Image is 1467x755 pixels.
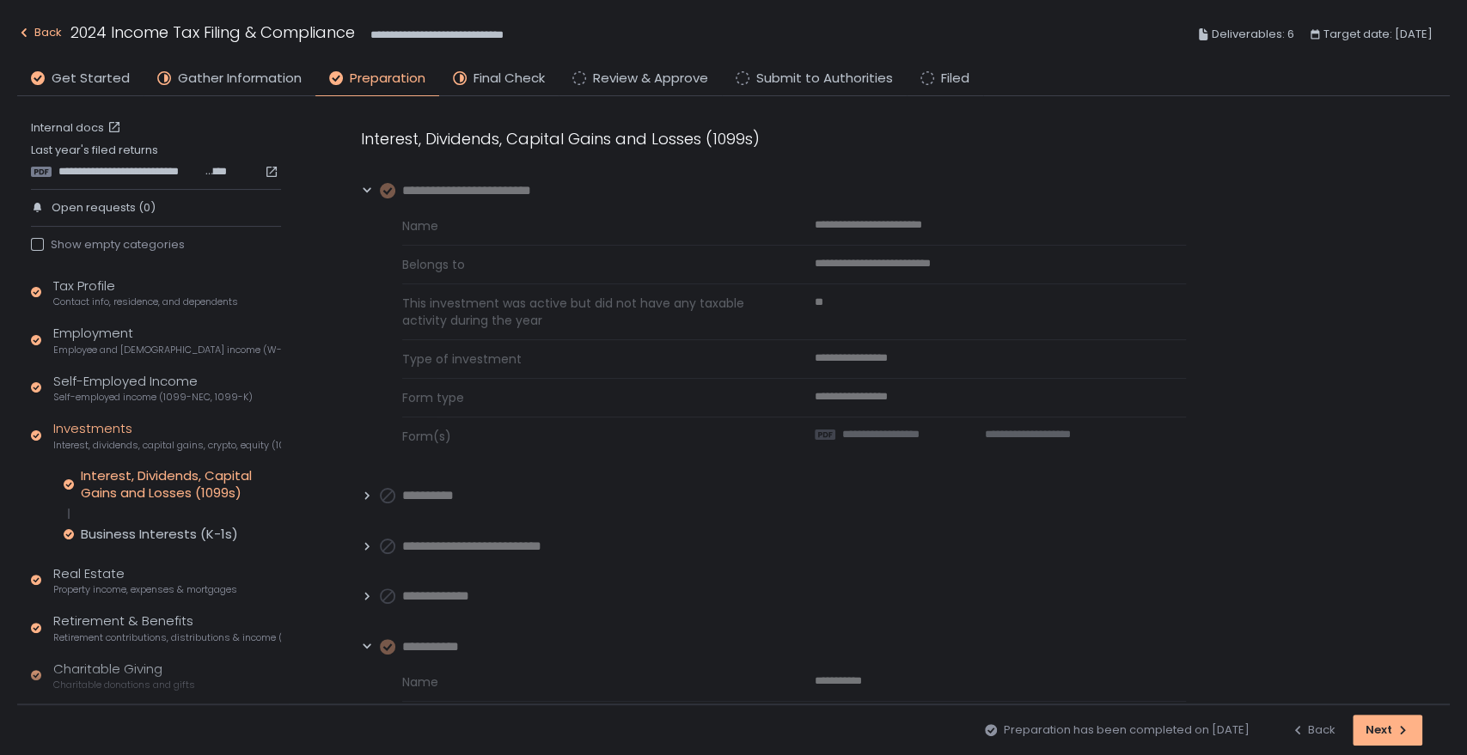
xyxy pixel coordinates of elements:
span: Type of investment [402,350,773,368]
span: Form type [402,389,773,406]
div: Last year's filed returns [31,143,281,179]
span: Gather Information [178,69,302,88]
span: This investment was active but did not have any taxable activity during the year [402,295,773,329]
span: Review & Approve [593,69,708,88]
div: Investments [53,419,281,452]
div: Real Estate [53,564,237,597]
div: Employment [53,324,281,356]
div: Interest, Dividends, Capital Gains and Losses (1099s) [361,127,1186,150]
button: Back [1291,715,1336,746]
span: Get Started [52,69,130,88]
span: Preparation has been completed on [DATE] [1004,722,1250,738]
span: Property income, expenses & mortgages [53,583,237,596]
span: Interest, dividends, capital gains, crypto, equity (1099s, K-1s) [53,439,281,452]
div: Next [1366,722,1409,738]
div: Business Interests (K-1s) [81,526,238,543]
span: Target date: [DATE] [1323,24,1433,45]
span: Final Check [474,69,545,88]
div: Interest, Dividends, Capital Gains and Losses (1099s) [81,467,281,502]
span: Preparation [350,69,425,88]
div: Self-Employed Income [53,372,253,405]
div: Back [1291,722,1336,738]
span: Name [402,673,773,691]
span: Self-employed income (1099-NEC, 1099-K) [53,391,253,404]
span: Retirement contributions, distributions & income (1099-R, 5498) [53,631,281,644]
span: Filed [941,69,969,88]
span: Name [402,217,773,234]
div: Retirement & Benefits [53,612,281,644]
span: Belongs to [402,256,773,273]
span: Contact info, residence, and dependents [53,295,238,308]
div: Tax Profile [53,277,238,309]
span: Employee and [DEMOGRAPHIC_DATA] income (W-2s) [53,344,281,356]
button: Next [1353,715,1422,746]
span: Charitable donations and gifts [53,679,195,691]
span: Form(s) [402,428,773,445]
span: Open requests (0) [52,200,156,216]
button: Back [17,21,62,49]
h1: 2024 Income Tax Filing & Compliance [70,21,355,44]
span: Submit to Authorities [756,69,893,88]
div: Charitable Giving [53,660,195,692]
span: Deliverables: 6 [1212,24,1294,45]
a: Internal docs [31,120,125,136]
div: Back [17,22,62,43]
